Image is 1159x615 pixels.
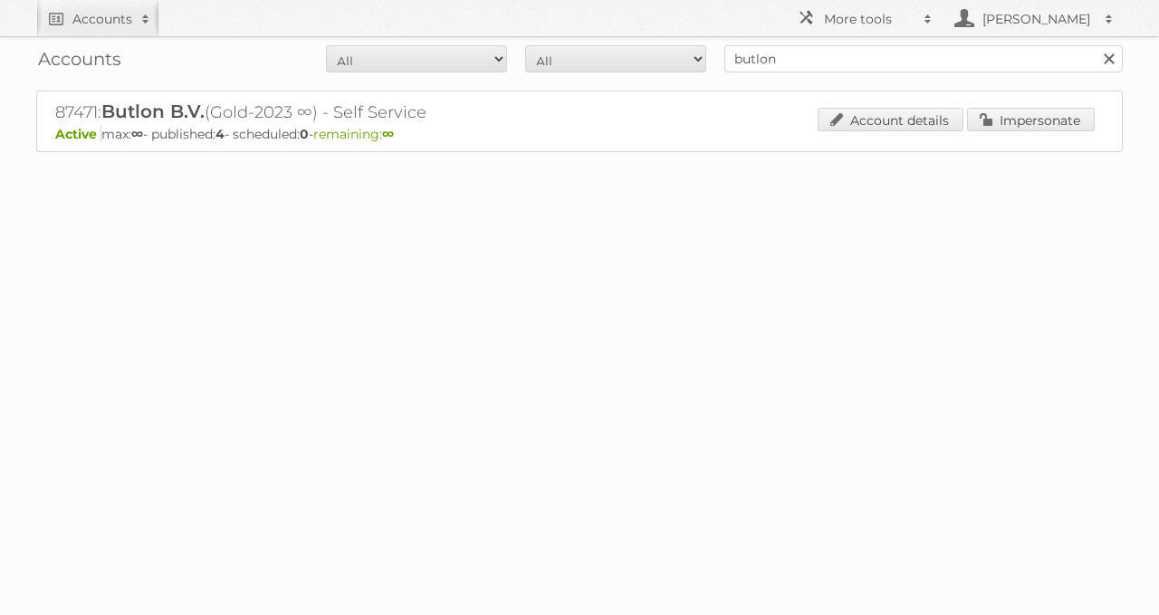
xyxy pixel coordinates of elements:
strong: 0 [300,126,309,142]
span: Butlon B.V. [101,101,205,122]
strong: ∞ [382,126,394,142]
h2: More tools [824,10,915,28]
strong: ∞ [131,126,143,142]
h2: 87471: (Gold-2023 ∞) - Self Service [55,101,689,124]
h2: Accounts [72,10,132,28]
p: max: - published: - scheduled: - [55,126,1104,142]
a: Account details [818,108,963,131]
a: Impersonate [967,108,1095,131]
h2: [PERSON_NAME] [978,10,1096,28]
strong: 4 [216,126,225,142]
span: remaining: [313,126,394,142]
span: Active [55,126,101,142]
